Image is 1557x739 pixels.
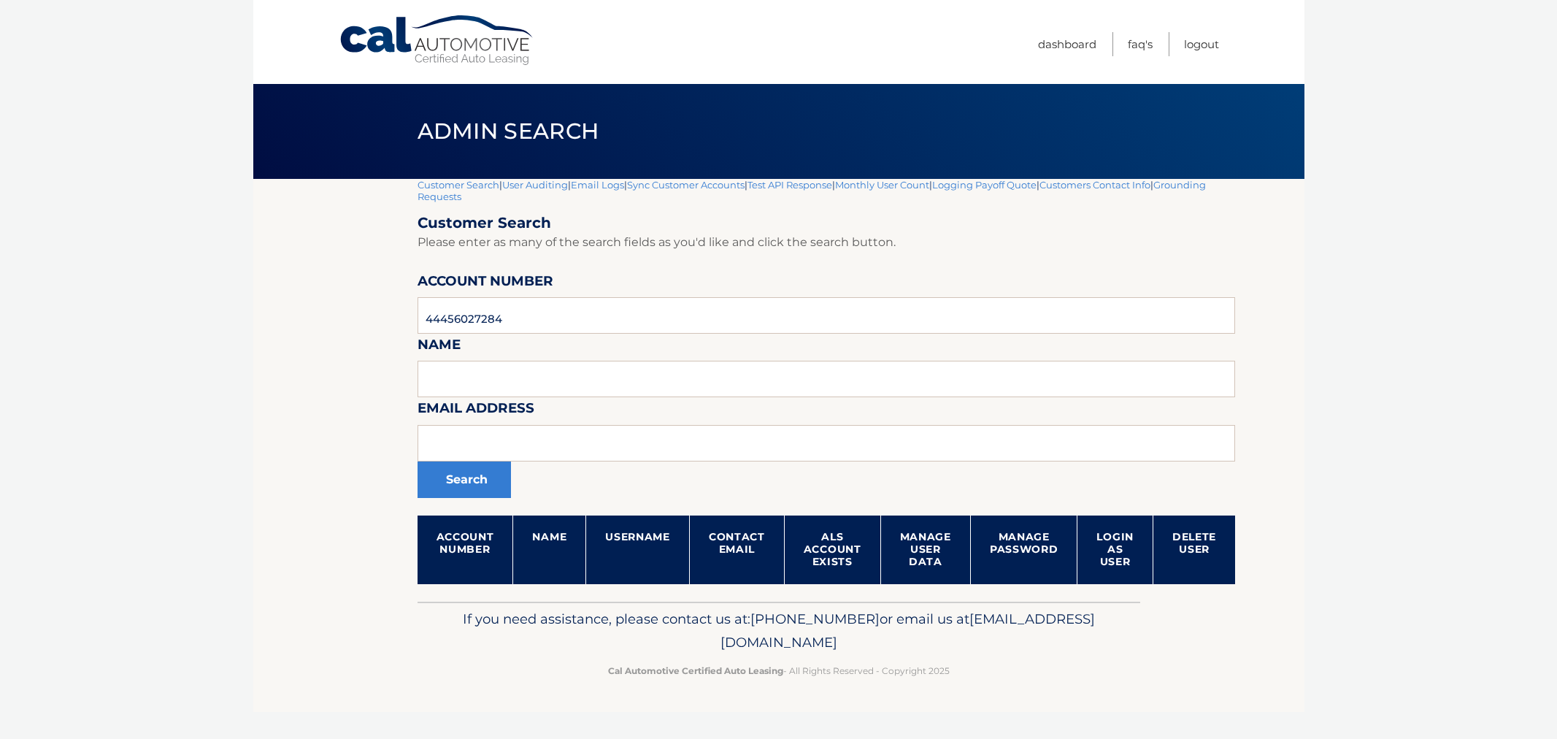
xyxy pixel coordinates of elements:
[1153,516,1235,584] th: Delete User
[1128,32,1153,56] a: FAQ's
[418,516,513,584] th: Account Number
[970,516,1077,584] th: Manage Password
[418,179,1206,202] a: Grounding Requests
[747,179,832,191] a: Test API Response
[1038,32,1096,56] a: Dashboard
[418,179,1236,602] div: | | | | | | | |
[418,232,1236,253] p: Please enter as many of the search fields as you'd like and click the search button.
[418,397,534,424] label: Email Address
[835,179,929,191] a: Monthly User Count
[1077,516,1153,584] th: Login as User
[750,610,880,627] span: [PHONE_NUMBER]
[880,516,970,584] th: Manage User Data
[418,270,553,297] label: Account Number
[608,665,783,676] strong: Cal Automotive Certified Auto Leasing
[513,516,586,584] th: Name
[784,516,880,584] th: ALS Account Exists
[1039,179,1150,191] a: Customers Contact Info
[689,516,784,584] th: Contact Email
[1184,32,1219,56] a: Logout
[571,179,624,191] a: Email Logs
[418,179,499,191] a: Customer Search
[339,15,536,66] a: Cal Automotive
[502,179,568,191] a: User Auditing
[627,179,745,191] a: Sync Customer Accounts
[427,608,1131,654] p: If you need assistance, please contact us at: or email us at
[418,214,1236,232] h2: Customer Search
[418,118,599,145] span: Admin Search
[586,516,690,584] th: Username
[427,663,1131,678] p: - All Rights Reserved - Copyright 2025
[932,179,1037,191] a: Logging Payoff Quote
[418,334,461,361] label: Name
[720,610,1095,651] span: [EMAIL_ADDRESS][DOMAIN_NAME]
[418,462,511,498] button: Search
